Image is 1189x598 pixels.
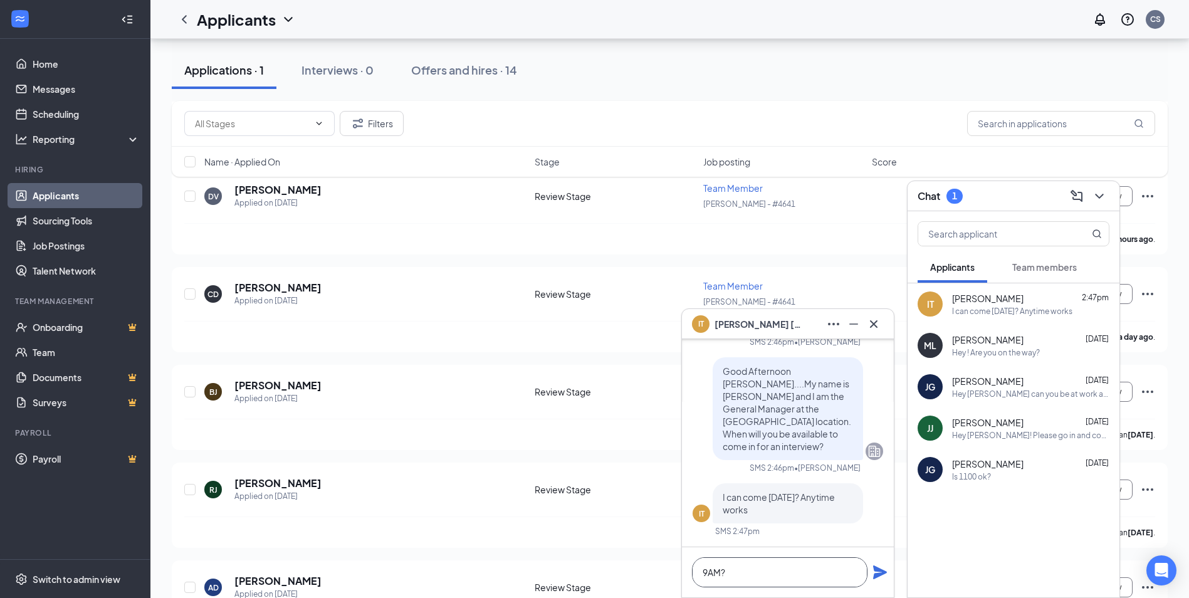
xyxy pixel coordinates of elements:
h5: [PERSON_NAME] [234,183,322,197]
input: Search in applications [967,111,1155,136]
div: IT [927,298,934,310]
div: BJ [209,387,217,397]
svg: ComposeMessage [1069,189,1084,204]
textarea: 9AM? [692,557,867,587]
span: Team Member [703,280,763,291]
div: Review Stage [535,483,696,496]
div: Switch to admin view [33,573,120,585]
div: Applications · 1 [184,62,264,78]
div: JG [925,463,935,476]
svg: ChevronDown [314,118,324,129]
b: [DATE] [1128,430,1153,439]
div: Hey [PERSON_NAME] can you be at work around 830-9? Since you have past JJ experience I can use yo... [952,389,1109,399]
span: Team members [1012,261,1077,273]
svg: Analysis [15,133,28,145]
span: [PERSON_NAME] - #4641 [703,199,795,209]
span: 2:47pm [1082,293,1109,302]
b: [DATE] [1128,528,1153,537]
svg: Company [867,444,882,459]
div: CD [207,289,219,300]
h1: Applicants [197,9,276,30]
div: Review Stage [535,190,696,202]
h3: Chat [918,189,940,203]
a: PayrollCrown [33,446,140,471]
svg: Collapse [121,13,134,26]
div: DV [208,191,219,202]
span: Score [872,155,897,168]
svg: Filter [350,116,365,131]
div: Review Stage [535,581,696,594]
b: a day ago [1118,332,1153,342]
span: Stage [535,155,560,168]
span: [PERSON_NAME] - #4641 [703,297,795,307]
span: [PERSON_NAME] [952,333,1024,346]
svg: Settings [15,573,28,585]
button: Ellipses [824,314,844,334]
div: Applied on [DATE] [234,392,322,405]
span: [PERSON_NAME] [952,416,1024,429]
svg: Ellipses [826,317,841,332]
div: I can come [DATE]? Anytime works [952,306,1072,317]
div: SMS 2:46pm [750,463,794,473]
a: Job Postings [33,233,140,258]
h5: [PERSON_NAME] [234,281,322,295]
div: Payroll [15,428,137,438]
svg: Plane [872,565,888,580]
button: ChevronDown [1089,186,1109,206]
svg: ChevronDown [281,12,296,27]
button: ComposeMessage [1067,186,1087,206]
svg: QuestionInfo [1120,12,1135,27]
button: Cross [864,314,884,334]
input: All Stages [195,117,309,130]
button: Minimize [844,314,864,334]
div: ML [924,339,936,352]
div: Hey [PERSON_NAME]! Please go in and complete the I9 for your payroll [952,430,1109,441]
span: [PERSON_NAME] [952,458,1024,470]
input: Search applicant [918,222,1067,246]
svg: Minimize [846,317,861,332]
span: • [PERSON_NAME] [794,337,861,347]
button: Filter Filters [340,111,404,136]
div: Review Stage [535,386,696,398]
div: Applied on [DATE] [234,295,322,307]
a: ChevronLeft [177,12,192,27]
h5: [PERSON_NAME] [234,574,322,588]
span: [DATE] [1086,375,1109,385]
div: JG [925,380,935,393]
div: JJ [927,422,933,434]
div: CS [1150,14,1161,24]
svg: MagnifyingGlass [1092,229,1102,239]
div: SMS 2:46pm [750,337,794,347]
svg: Notifications [1092,12,1108,27]
a: Messages [33,76,140,102]
svg: Ellipses [1140,482,1155,497]
svg: WorkstreamLogo [14,13,26,25]
a: SurveysCrown [33,390,140,415]
h5: [PERSON_NAME] [234,476,322,490]
span: Applicants [930,261,975,273]
div: Team Management [15,296,137,307]
div: Reporting [33,133,140,145]
a: Team [33,340,140,365]
svg: ChevronDown [1092,189,1107,204]
span: [DATE] [1086,417,1109,426]
div: Review Stage [535,288,696,300]
span: • [PERSON_NAME] [794,463,861,473]
span: [PERSON_NAME] [952,375,1024,387]
span: Name · Applied On [204,155,280,168]
div: AD [208,582,219,593]
svg: Ellipses [1140,286,1155,302]
span: I can come [DATE]? Anytime works [723,491,835,515]
span: [PERSON_NAME] [952,292,1024,305]
a: Applicants [33,183,140,208]
b: 19 hours ago [1108,234,1153,244]
div: Offers and hires · 14 [411,62,517,78]
span: [DATE] [1086,458,1109,468]
div: Interviews · 0 [301,62,374,78]
a: Sourcing Tools [33,208,140,233]
div: Hiring [15,164,137,175]
a: Home [33,51,140,76]
svg: Cross [866,317,881,332]
span: Job posting [703,155,750,168]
